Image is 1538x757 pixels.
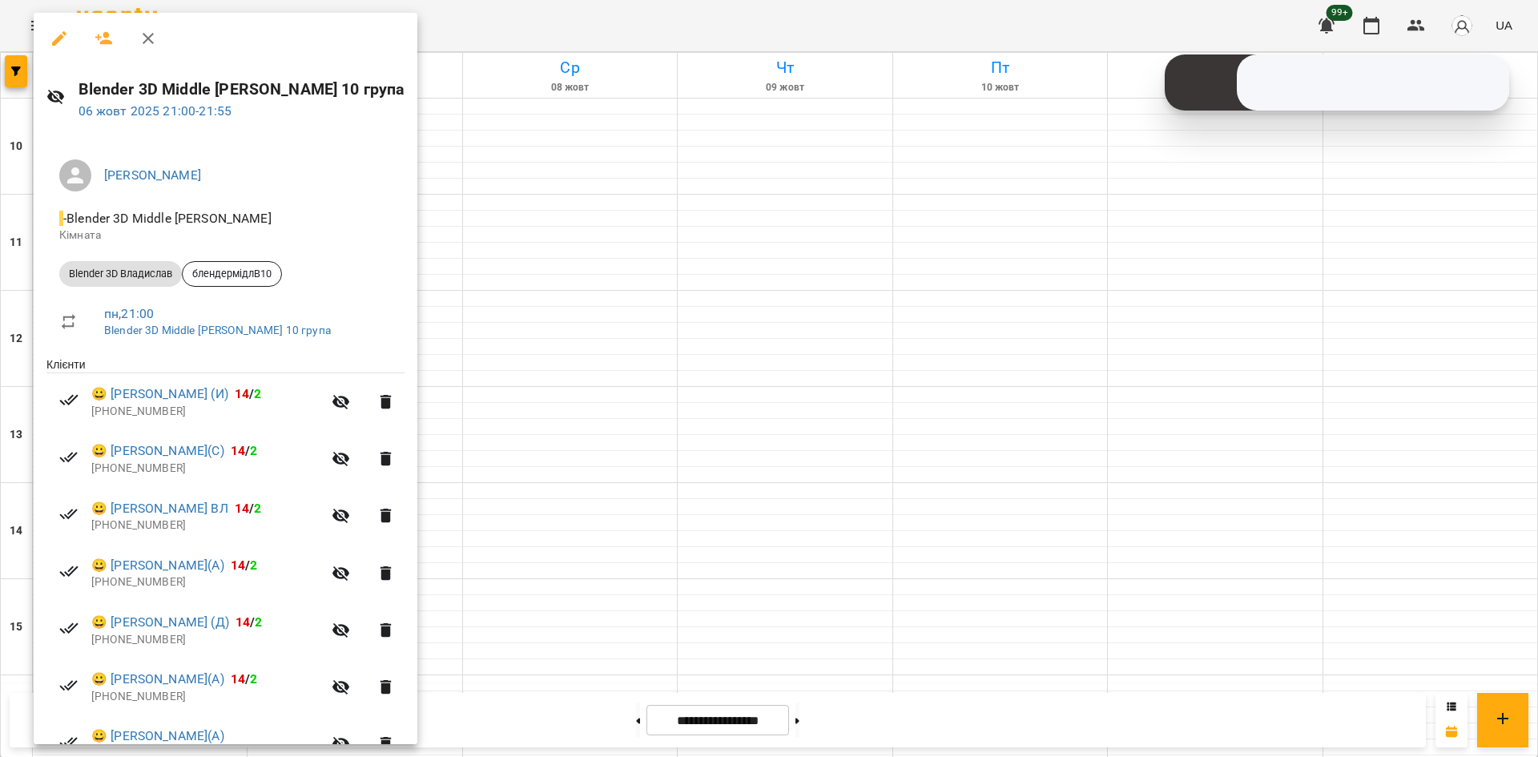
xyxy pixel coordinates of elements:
[182,261,282,287] div: блендермідлВ10
[59,733,79,752] svg: Візит сплачено
[91,670,224,689] a: 😀 [PERSON_NAME](А)
[235,386,249,401] span: 14
[59,228,392,244] p: Кімната
[231,671,258,687] b: /
[231,558,245,573] span: 14
[254,501,261,516] span: 2
[235,501,262,516] b: /
[91,517,322,534] p: [PHONE_NUMBER]
[59,676,79,695] svg: Візит сплачено
[91,632,322,648] p: [PHONE_NUMBER]
[235,386,262,401] b: /
[91,441,224,461] a: 😀 [PERSON_NAME](С)
[104,167,201,183] a: [PERSON_NAME]
[231,443,245,458] span: 14
[255,614,262,630] span: 2
[59,211,275,226] span: - Blender 3D Middle [PERSON_NAME]
[231,671,245,687] span: 14
[183,267,281,281] span: блендермідлВ10
[91,689,322,705] p: [PHONE_NUMBER]
[235,501,249,516] span: 14
[59,448,79,467] svg: Візит сплачено
[59,390,79,409] svg: Візит сплачено
[91,461,322,477] p: [PHONE_NUMBER]
[104,324,331,336] a: Blender 3D Middle [PERSON_NAME] 10 група
[91,574,322,590] p: [PHONE_NUMBER]
[254,386,261,401] span: 2
[91,613,229,632] a: 😀 [PERSON_NAME] (Д)
[250,558,257,573] span: 2
[59,505,79,524] svg: Візит сплачено
[59,267,182,281] span: Blender 3D Владислав
[91,556,224,575] a: 😀 [PERSON_NAME](А)
[91,727,224,746] a: 😀 [PERSON_NAME](А)
[231,443,258,458] b: /
[59,618,79,638] svg: Візит сплачено
[91,404,322,420] p: [PHONE_NUMBER]
[79,77,405,102] h6: Blender 3D Middle [PERSON_NAME] 10 група
[79,103,232,119] a: 06 жовт 2025 21:00-21:55
[91,499,228,518] a: 😀 [PERSON_NAME] ВЛ
[231,558,258,573] b: /
[59,562,79,581] svg: Візит сплачено
[250,443,257,458] span: 2
[236,614,250,630] span: 14
[91,385,228,404] a: 😀 [PERSON_NAME] (И)
[250,671,257,687] span: 2
[236,614,263,630] b: /
[104,306,154,321] a: пн , 21:00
